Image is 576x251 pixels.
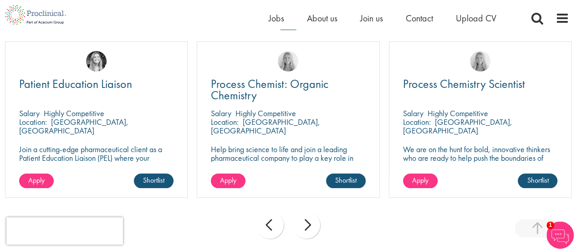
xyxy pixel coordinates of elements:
p: [GEOGRAPHIC_DATA], [GEOGRAPHIC_DATA] [211,117,320,136]
span: Process Chemist: Organic Chemistry [211,76,328,103]
span: Apply [220,175,236,185]
img: Chatbot [546,221,574,249]
span: Salary [211,108,231,118]
span: Salary [19,108,40,118]
a: Shortlist [326,174,366,188]
a: About us [307,12,337,24]
p: Highly Competitive [44,108,104,118]
p: Help bring science to life and join a leading pharmaceutical company to play a key role in delive... [211,145,366,179]
a: Shortlist [518,174,557,188]
span: Location: [19,117,47,127]
p: [GEOGRAPHIC_DATA], [GEOGRAPHIC_DATA] [19,117,128,136]
a: Apply [211,174,245,188]
span: Apply [28,175,45,185]
a: Jobs [269,12,284,24]
span: Process Chemistry Scientist [403,76,525,92]
span: Apply [412,175,428,185]
a: Upload CV [456,12,496,24]
div: prev [256,211,284,239]
span: Location: [211,117,239,127]
a: Apply [403,174,438,188]
span: 1 [546,221,554,229]
span: Salary [403,108,423,118]
img: Manon Fuller [86,51,107,72]
p: Highly Competitive [235,108,296,118]
a: Contact [406,12,433,24]
p: [GEOGRAPHIC_DATA], [GEOGRAPHIC_DATA] [403,117,512,136]
p: Join a cutting-edge pharmaceutical client as a Patient Education Liaison (PEL) where your precisi... [19,145,174,179]
p: Highly Competitive [428,108,488,118]
span: Patient Education Liaison [19,76,132,92]
div: next [293,211,320,239]
a: Process Chemist: Organic Chemistry [211,78,366,101]
a: Apply [19,174,54,188]
img: Shannon Briggs [470,51,490,72]
a: Shortlist [134,174,173,188]
span: Location: [403,117,431,127]
a: Join us [360,12,383,24]
img: Shannon Briggs [278,51,298,72]
p: We are on the hunt for bold, innovative thinkers who are ready to help push the boundaries of sci... [403,145,558,179]
a: Process Chemistry Scientist [403,78,558,90]
a: Patient Education Liaison [19,78,174,90]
